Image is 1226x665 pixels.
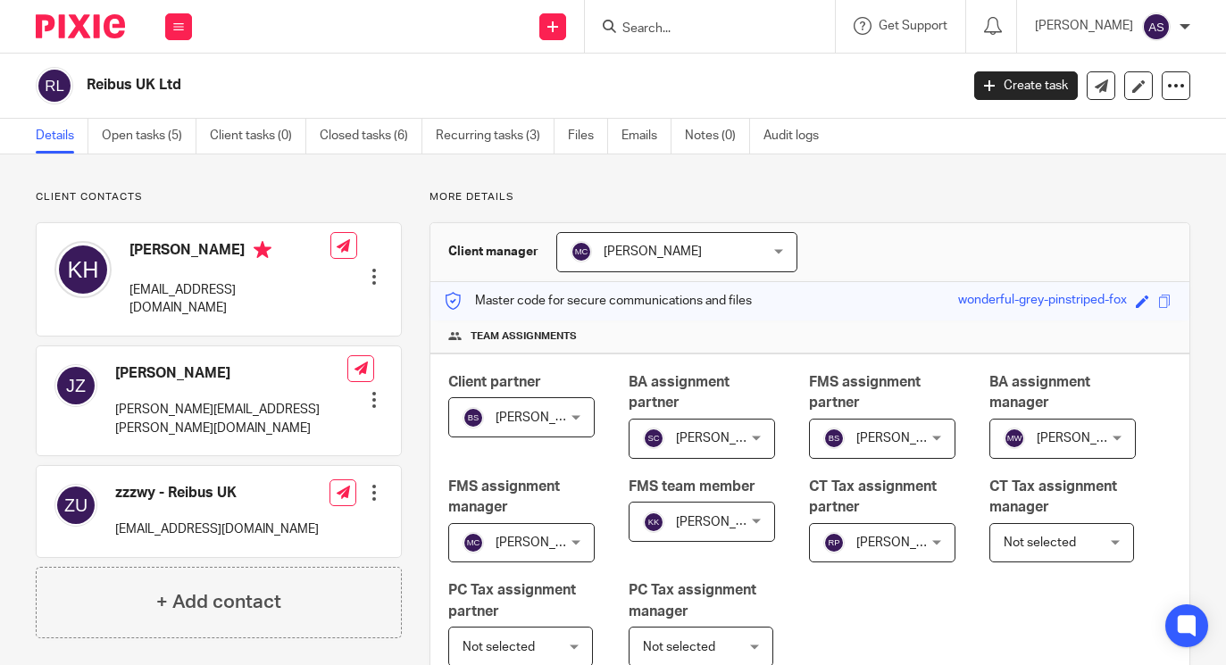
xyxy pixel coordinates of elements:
h4: [PERSON_NAME] [129,241,330,263]
img: svg%3E [823,428,845,449]
h4: + Add contact [156,588,281,616]
span: [PERSON_NAME] [496,411,594,424]
input: Search [621,21,781,37]
span: [PERSON_NAME] [856,536,955,549]
img: svg%3E [1004,428,1025,449]
span: CT Tax assignment manager [989,479,1117,514]
h2: Reibus UK Ltd [87,76,775,95]
span: Get Support [879,20,947,32]
h3: Client manager [448,243,538,261]
span: PC Tax assignment manager [629,583,756,618]
span: PC Tax assignment partner [448,583,576,618]
span: [PERSON_NAME] [856,432,955,445]
img: svg%3E [54,364,97,407]
a: Client tasks (0) [210,119,306,154]
span: CT Tax assignment partner [809,479,937,514]
img: svg%3E [571,241,592,262]
img: svg%3E [643,511,664,533]
span: Not selected [1004,536,1076,549]
a: Details [36,119,88,154]
img: svg%3E [54,241,112,298]
p: [PERSON_NAME][EMAIL_ADDRESS][PERSON_NAME][DOMAIN_NAME] [115,401,347,437]
i: Primary [254,241,271,259]
h4: [PERSON_NAME] [115,364,347,383]
a: Audit logs [763,119,832,154]
span: [PERSON_NAME] [676,432,774,445]
span: [PERSON_NAME] [604,245,702,258]
span: FMS assignment partner [809,375,921,410]
img: svg%3E [643,428,664,449]
img: svg%3E [823,532,845,553]
span: [PERSON_NAME] [676,516,774,528]
a: Notes (0) [685,119,750,154]
p: [EMAIL_ADDRESS][DOMAIN_NAME] [115,520,319,538]
p: More details [430,190,1190,204]
span: Client partner [448,375,541,389]
a: Emails [621,119,671,154]
span: BA assignment manager [989,375,1090,410]
img: Pixie [36,14,125,38]
span: Not selected [643,641,715,653]
p: [EMAIL_ADDRESS][DOMAIN_NAME] [129,281,330,318]
span: [PERSON_NAME] [496,536,594,549]
div: wonderful-grey-pinstriped-fox [958,291,1127,312]
img: svg%3E [54,484,97,527]
a: Open tasks (5) [102,119,196,154]
a: Recurring tasks (3) [436,119,555,154]
span: FMS team member [629,479,755,494]
a: Create task [974,71,1078,100]
p: Master code for secure communications and files [444,292,752,310]
img: svg%3E [1142,12,1171,41]
img: svg%3E [463,407,484,428]
span: Not selected [463,641,535,653]
h4: zzzwy - Reibus UK [115,484,319,503]
span: FMS assignment manager [448,479,560,514]
p: Client contacts [36,190,402,204]
a: Closed tasks (6) [320,119,422,154]
span: [PERSON_NAME] [1037,432,1135,445]
p: [PERSON_NAME] [1035,17,1133,35]
img: svg%3E [463,532,484,553]
img: svg%3E [36,67,73,104]
span: Team assignments [471,329,577,344]
a: Files [568,119,608,154]
span: BA assignment partner [629,375,730,410]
